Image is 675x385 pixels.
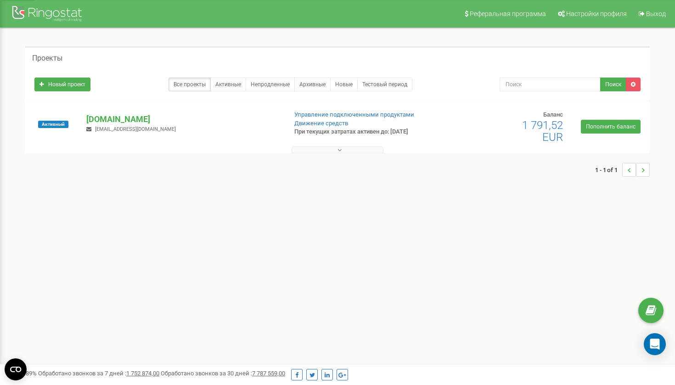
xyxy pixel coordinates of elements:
[294,120,348,127] a: Движение средств
[644,333,666,355] div: Open Intercom Messenger
[600,78,626,91] button: Поиск
[5,358,27,380] button: Open CMP widget
[294,111,414,118] a: Управление подключенными продуктами
[330,78,358,91] a: Новые
[32,54,62,62] h5: Проекты
[357,78,412,91] a: Тестовый период
[210,78,246,91] a: Активные
[470,10,546,17] span: Реферальная программа
[581,120,641,134] a: Пополнить баланс
[252,370,285,377] u: 7 787 559,00
[161,370,285,377] span: Обработано звонков за 30 дней :
[566,10,627,17] span: Настройки профиля
[169,78,211,91] a: Все проекты
[294,128,436,136] p: При текущих затратах активен до: [DATE]
[38,370,159,377] span: Обработано звонков за 7 дней :
[126,370,159,377] u: 1 752 874,00
[646,10,666,17] span: Выход
[294,78,331,91] a: Архивные
[500,78,601,91] input: Поиск
[38,121,68,128] span: Активный
[86,113,279,125] p: [DOMAIN_NAME]
[595,154,650,186] nav: ...
[595,163,622,177] span: 1 - 1 of 1
[246,78,295,91] a: Непродленные
[34,78,90,91] a: Новый проект
[95,126,176,132] span: [EMAIL_ADDRESS][DOMAIN_NAME]
[522,119,563,144] span: 1 791,52 EUR
[543,111,563,118] span: Баланс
